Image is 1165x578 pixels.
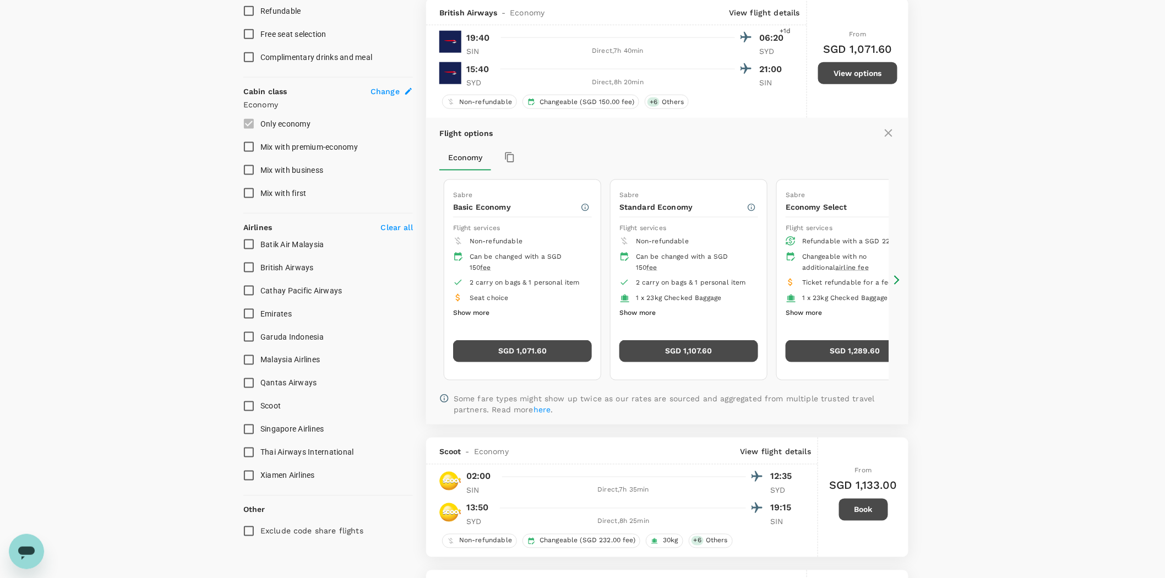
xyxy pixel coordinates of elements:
p: SIN [759,77,787,88]
p: SYD [770,485,798,496]
span: Free seat selection [260,30,326,39]
div: Non-refundable [442,534,517,548]
span: Flight services [786,224,832,232]
span: Refundable [260,7,301,15]
img: BA [439,31,461,53]
span: Garuda Indonesia [260,332,324,341]
span: Sabre [786,191,805,199]
span: Changeable (SGD 150.00 fee) [535,97,639,107]
a: here [533,406,551,415]
button: View options [818,62,897,84]
span: Sabre [453,191,473,199]
span: Only economy [260,119,311,128]
div: +6Others [689,534,733,548]
img: TR [439,501,461,524]
p: Basic Economy [453,201,580,212]
span: + 6 [692,536,704,546]
div: Direct , 7h 35min [500,485,746,496]
span: Non-refundable [455,97,516,107]
p: Some fare types might show up twice as our rates are sourced and aggregated from multiple trusted... [454,394,895,416]
p: 19:40 [466,31,490,45]
div: Can be changed with a SGD 150 [470,252,583,274]
p: 19:15 [770,501,798,515]
iframe: Button to launch messaging window [9,534,44,569]
button: SGD 1,071.60 [453,340,592,362]
span: Singapore Airlines [260,425,324,434]
span: Xiamen Airlines [260,471,315,480]
button: Show more [786,306,822,320]
span: Ticket refundable for a fee [802,279,892,286]
span: 2 carry on bags & 1 personal item [470,279,580,286]
span: Non-refundable [470,237,522,245]
div: Direct , 8h 25min [500,516,746,527]
strong: Cabin class [243,87,287,96]
button: SGD 1,107.60 [619,340,758,362]
span: Scoot [260,402,281,411]
p: Flight options [439,128,493,139]
button: Show more [453,306,489,320]
img: BA [439,62,461,84]
p: Other [243,504,265,515]
p: 12:35 [770,470,798,483]
p: SIN [770,516,798,527]
span: fee [646,264,657,271]
span: Emirates [260,309,292,318]
span: 1 x 23kg Checked Baggage [802,294,888,302]
div: Can be changed with a SGD 150 [636,252,749,274]
span: Flight services [619,224,666,232]
div: Refundable with a SGD 220 [802,236,916,247]
span: Mix with first [260,189,307,198]
span: Scoot [439,446,461,457]
button: Show more [619,306,656,320]
p: SIN [466,46,494,57]
span: Batik Air Malaysia [260,240,324,249]
div: Direct , 7h 40min [500,46,735,57]
span: 1 x 23kg Checked Baggage [636,294,722,302]
strong: Airlines [243,223,272,232]
span: 30kg [658,536,683,546]
span: Non-refundable [455,536,516,546]
span: Qantas Airways [260,379,317,388]
p: Economy [243,99,413,110]
p: 15:40 [466,63,489,76]
div: Direct , 8h 20min [500,77,735,88]
span: Sabre [619,191,639,199]
span: From [850,30,867,38]
button: Economy [439,144,491,171]
span: +1d [780,26,791,37]
span: Others [701,536,732,546]
span: From [855,467,872,475]
span: Flight services [453,224,500,232]
button: Book [839,499,888,521]
p: Exclude code share flights [260,526,363,537]
span: Malaysia Airlines [260,356,320,364]
button: SGD 1,289.60 [786,340,924,362]
span: British Airways [260,263,314,272]
img: TR [439,470,461,492]
p: 13:50 [466,501,489,515]
span: Non-refundable [636,237,689,245]
div: Changeable (SGD 232.00 fee) [522,534,640,548]
p: 02:00 [466,470,491,483]
span: Seat choice [470,294,509,302]
span: airline fee [836,264,869,271]
p: SYD [466,77,494,88]
span: Mix with premium-economy [260,143,358,151]
span: Thai Airways International [260,448,354,457]
h6: SGD 1,071.60 [823,40,892,58]
p: SYD [466,516,494,527]
span: - [461,446,474,457]
span: Changeable (SGD 232.00 fee) [535,536,640,546]
p: Standard Economy [619,201,747,212]
h6: SGD 1,133.00 [829,477,897,494]
span: Others [657,97,688,107]
div: 30kg [646,534,683,548]
p: 21:00 [759,63,787,76]
div: Changeable with no additional [802,252,916,274]
span: British Airways [439,7,497,18]
span: Cathay Pacific Airways [260,286,342,295]
span: Mix with business [260,166,323,175]
div: +6Others [645,95,689,109]
span: - [497,7,510,18]
p: View flight details [729,7,800,18]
